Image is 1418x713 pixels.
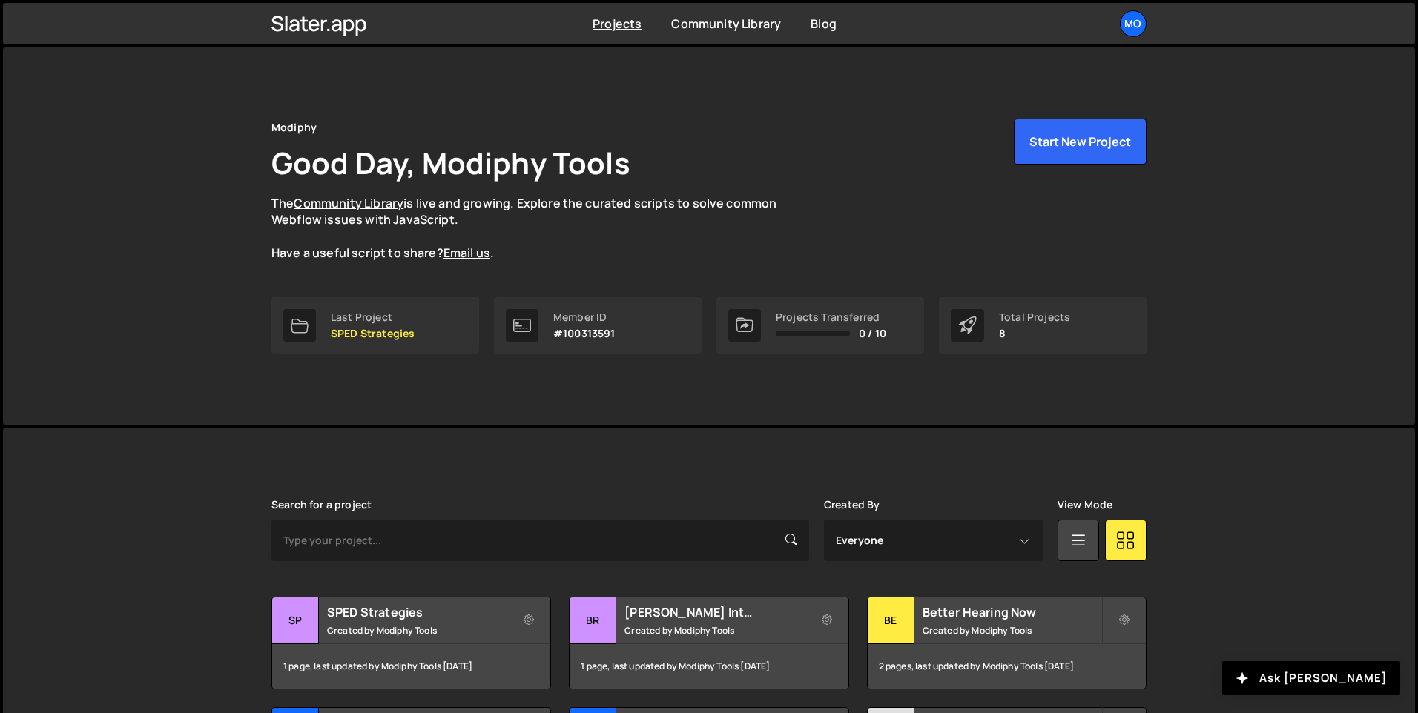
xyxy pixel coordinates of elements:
[327,604,506,620] h2: SPED Strategies
[923,624,1101,637] small: Created by Modiphy Tools
[570,597,616,644] div: Br
[671,16,781,32] a: Community Library
[271,597,551,689] a: SP SPED Strategies Created by Modiphy Tools 1 page, last updated by Modiphy Tools [DATE]
[271,142,630,183] h1: Good Day, Modiphy Tools
[999,311,1070,323] div: Total Projects
[331,328,415,339] p: SPED Strategies
[1014,119,1147,165] button: Start New Project
[923,604,1101,620] h2: Better Hearing Now
[811,16,837,32] a: Blog
[271,297,479,354] a: Last Project SPED Strategies
[331,311,415,323] div: Last Project
[867,597,1147,689] a: Be Better Hearing Now Created by Modiphy Tools 2 pages, last updated by Modiphy Tools [DATE]
[624,604,803,620] h2: [PERSON_NAME] Interiors
[569,597,848,689] a: Br [PERSON_NAME] Interiors Created by Modiphy Tools 1 page, last updated by Modiphy Tools [DATE]
[1058,499,1112,511] label: View Mode
[824,499,880,511] label: Created By
[859,328,886,339] span: 0 / 10
[593,16,642,32] a: Projects
[327,624,506,637] small: Created by Modiphy Tools
[271,195,805,262] p: The is live and growing. Explore the curated scripts to solve common Webflow issues with JavaScri...
[553,311,616,323] div: Member ID
[776,311,886,323] div: Projects Transferred
[443,245,490,261] a: Email us
[271,499,372,511] label: Search for a project
[624,624,803,637] small: Created by Modiphy Tools
[1120,10,1147,37] a: Mo
[271,520,809,561] input: Type your project...
[272,597,319,644] div: SP
[294,195,403,211] a: Community Library
[868,597,914,644] div: Be
[999,328,1070,339] p: 8
[1222,661,1400,695] button: Ask [PERSON_NAME]
[553,328,616,339] p: #100313591
[272,644,550,689] div: 1 page, last updated by Modiphy Tools [DATE]
[271,119,317,136] div: Modiphy
[868,644,1146,689] div: 2 pages, last updated by Modiphy Tools [DATE]
[570,644,848,689] div: 1 page, last updated by Modiphy Tools [DATE]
